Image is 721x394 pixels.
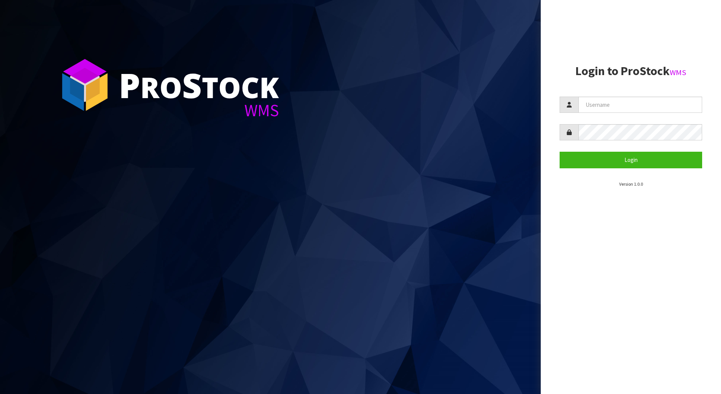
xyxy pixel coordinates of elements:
[57,57,113,113] img: ProStock Cube
[560,65,702,78] h2: Login to ProStock
[119,68,279,102] div: ro tock
[670,68,686,77] small: WMS
[560,152,702,168] button: Login
[182,62,202,108] span: S
[119,62,140,108] span: P
[619,181,643,187] small: Version 1.0.0
[578,97,702,113] input: Username
[119,102,279,119] div: WMS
